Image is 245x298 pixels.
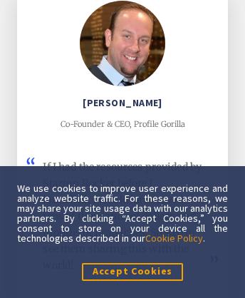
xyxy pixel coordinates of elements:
[17,183,228,243] div: We use cookies to improve user experience and analyze website traffic. For these reasons, we may ...
[43,159,202,274] p: If I had the resources provided by Startup Rocket before I launched, I would have saved tens of t...
[82,263,183,281] button: Accept Cookies
[80,1,165,86] img: Profile image default
[145,232,203,245] a: Cookie Policy
[61,119,185,129] span: Co-Founder & CEO, Profile Gorilla
[34,97,211,109] h4: [PERSON_NAME]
